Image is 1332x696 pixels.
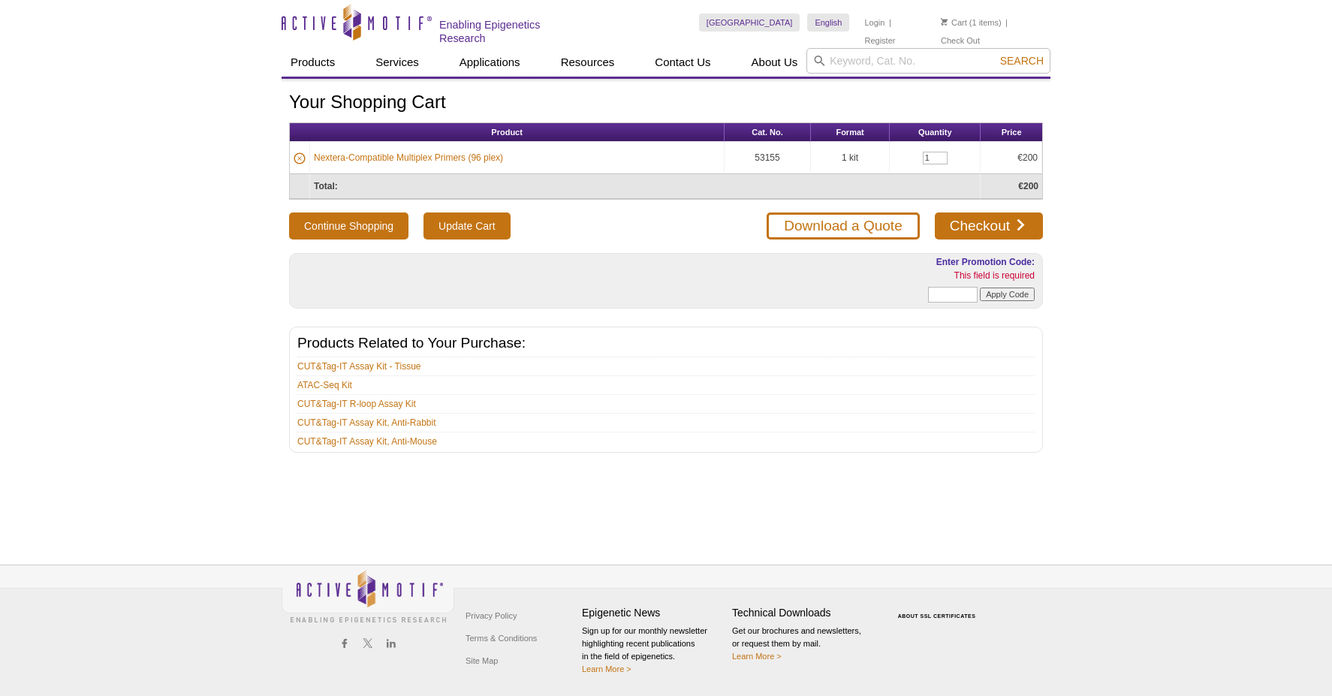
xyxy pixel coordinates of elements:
[646,48,719,77] a: Contact Us
[732,652,782,661] a: Learn More >
[423,212,510,240] input: Update Cart
[297,397,416,411] a: CUT&Tag-IT R-loop Assay Kit
[743,48,807,77] a: About Us
[314,181,338,191] strong: Total:
[752,128,783,137] span: Cat. No.
[282,565,454,626] img: Active Motif,
[807,14,849,32] a: English
[451,48,529,77] a: Applications
[1005,14,1008,32] li: |
[882,592,995,625] table: Click to Verify - This site chose Symantec SSL for secure e-commerce and confidential communicati...
[811,142,891,174] td: 1 kit
[289,92,1043,114] h1: Your Shopping Cart
[898,613,976,619] a: ABOUT SSL CERTIFICATES
[366,48,428,77] a: Services
[462,627,541,649] a: Terms & Conditions
[314,151,503,164] a: Nextera-Compatible Multiplex Primers (96 plex)
[772,269,1035,282] li: This field is required
[981,142,1042,174] td: €200
[941,14,1002,32] li: (1 items)
[552,48,624,77] a: Resources
[1018,181,1038,191] strong: €200
[297,416,436,429] a: CUT&Tag-IT Assay Kit, Anti-Rabbit
[582,625,725,676] p: Sign up for our monthly newsletter highlighting recent publications in the field of epigenetics.
[996,54,1048,68] button: Search
[836,128,863,137] span: Format
[918,128,952,137] span: Quantity
[935,257,1035,267] label: Enter Promotion Code:
[732,607,875,619] h4: Technical Downloads
[806,48,1050,74] input: Keyword, Cat. No.
[462,649,502,672] a: Site Map
[582,664,631,673] a: Learn More >
[582,607,725,619] h4: Epigenetic News
[297,336,1035,350] h2: Products Related to Your Purchase:
[289,212,408,240] button: Continue Shopping
[941,18,948,26] img: Your Cart
[941,17,967,28] a: Cart
[864,17,884,28] a: Login
[282,48,344,77] a: Products
[491,128,523,137] span: Product
[935,212,1043,240] a: Checkout
[889,14,891,32] li: |
[725,142,811,174] td: 53155
[864,35,895,46] a: Register
[980,288,1035,301] input: Apply Code
[1002,128,1022,137] span: Price
[732,625,875,663] p: Get our brochures and newsletters, or request them by mail.
[941,35,980,46] a: Check Out
[1000,55,1044,67] span: Search
[439,18,589,45] h2: Enabling Epigenetics Research
[699,14,800,32] a: [GEOGRAPHIC_DATA]
[297,435,437,448] a: CUT&Tag-IT Assay Kit, Anti-Mouse
[297,360,421,373] a: CUT&Tag-IT Assay Kit - Tissue
[297,378,352,392] a: ATAC-Seq Kit
[767,212,919,240] a: Download a Quote
[462,604,520,627] a: Privacy Policy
